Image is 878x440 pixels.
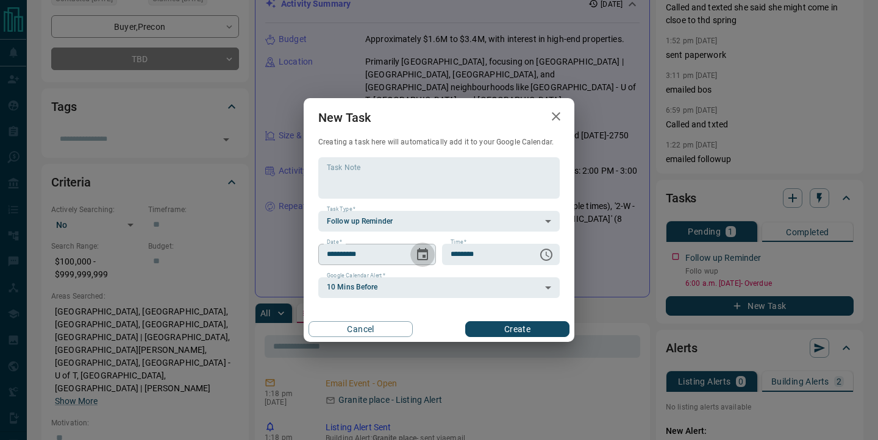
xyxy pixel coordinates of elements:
p: Creating a task here will automatically add it to your Google Calendar. [318,137,560,147]
label: Time [451,238,466,246]
button: Choose date, selected date is Oct 15, 2025 [410,243,435,267]
label: Date [327,238,342,246]
button: Choose time, selected time is 6:00 AM [534,243,559,267]
div: 10 Mins Before [318,277,560,298]
div: Follow up Reminder [318,211,560,232]
label: Task Type [327,205,355,213]
h2: New Task [304,98,385,137]
button: Cancel [309,321,413,337]
button: Create [465,321,569,337]
label: Google Calendar Alert [327,272,385,280]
